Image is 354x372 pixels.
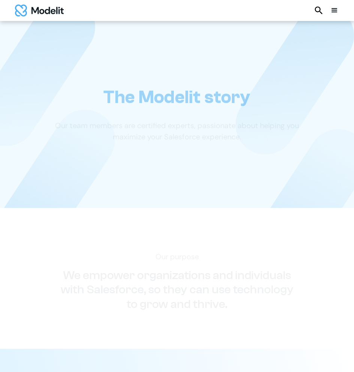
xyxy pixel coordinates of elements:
[15,4,64,16] img: modelit logo
[15,4,64,16] a: home
[48,120,306,142] p: Our team members are certified experts, passionate about helping you maximize your Salesforce exp...
[48,251,306,262] p: Our purpose
[330,6,339,15] div: menu
[57,268,297,311] p: We empower organizations and individuals with Salesforce, so they can use technology to grow and ...
[103,87,250,108] h1: The Modelit story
